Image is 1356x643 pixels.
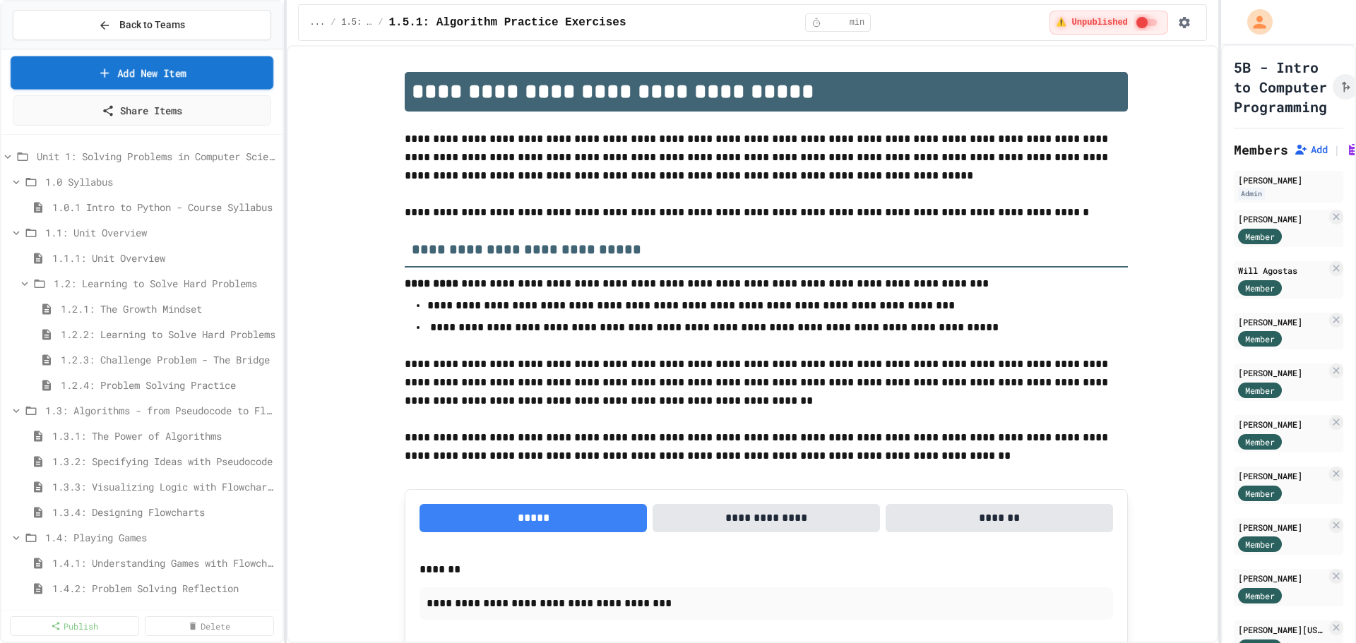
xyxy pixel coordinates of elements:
a: Delete [145,616,274,636]
div: [PERSON_NAME] [1238,469,1326,482]
span: ... [310,17,326,28]
span: 1.3.4: Designing Flowcharts [52,505,277,519]
a: Publish [10,616,139,636]
div: ⚠️ Students cannot see this content! Click the toggle to publish it and make it visible to your c... [1049,11,1167,35]
span: Member [1245,435,1275,448]
span: Member [1245,282,1275,294]
div: [PERSON_NAME] [1238,316,1326,328]
span: Member [1245,230,1275,243]
div: [PERSON_NAME] [1238,521,1326,534]
span: Member [1245,332,1275,345]
div: My Account [1232,6,1276,38]
span: 1.2.2: Learning to Solve Hard Problems [61,327,277,342]
span: 1.3.1: The Power of Algorithms [52,428,277,443]
button: Back to Teams [13,10,271,40]
span: min [850,17,865,28]
div: [PERSON_NAME] [1238,418,1326,431]
div: [PERSON_NAME] [1238,174,1339,186]
span: 1.2.1: The Growth Mindset [61,301,277,316]
iframe: chat widget [1239,525,1342,585]
span: 1.5: Practice with Algorithms [341,17,372,28]
div: [PERSON_NAME] [1238,366,1326,379]
h2: Members [1234,140,1288,160]
span: 1.1.1: Unit Overview [52,251,277,265]
span: 1.4: Playing Games [45,530,277,545]
h1: 5B - Intro to Computer Programming [1234,57,1327,116]
div: [PERSON_NAME] [1238,572,1326,584]
span: 1.2: Learning to Solve Hard Problems [54,276,277,291]
span: ⚠️ Unpublished [1056,17,1127,28]
span: 1.4.1: Understanding Games with Flowcharts [52,555,277,570]
span: 1.5.1: Algorithm Practice Exercises [388,14,626,31]
span: Unit 1: Solving Problems in Computer Science [37,149,277,164]
div: Admin [1238,188,1265,200]
span: | [1333,141,1340,158]
span: Back to Teams [119,18,185,32]
div: [PERSON_NAME][US_STATE] [1238,623,1326,636]
iframe: chat widget [1297,587,1342,629]
span: 1.1: Unit Overview [45,225,277,240]
div: Will Agostas [1238,264,1326,277]
span: 1.4.2: Problem Solving Reflection [52,581,277,596]
span: 1.3.3: Visualizing Logic with Flowcharts [52,479,277,494]
a: Share Items [13,95,271,126]
span: 1.2.3: Challenge Problem - The Bridge [61,352,277,367]
button: Add [1294,143,1328,157]
a: Add New Item [11,56,273,89]
span: 1.3: Algorithms - from Pseudocode to Flowcharts [45,403,277,418]
span: / [331,17,335,28]
span: Member [1245,487,1275,500]
span: Member [1245,589,1275,602]
span: / [378,17,383,28]
span: 1.2.4: Problem Solving Practice [61,378,277,392]
span: 1.0 Syllabus [45,174,277,189]
span: 1.0.1 Intro to Python - Course Syllabus [52,200,277,215]
div: [PERSON_NAME] [1238,212,1326,225]
span: 1.3.2: Specifying Ideas with Pseudocode [52,454,277,469]
span: Member [1245,384,1275,397]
